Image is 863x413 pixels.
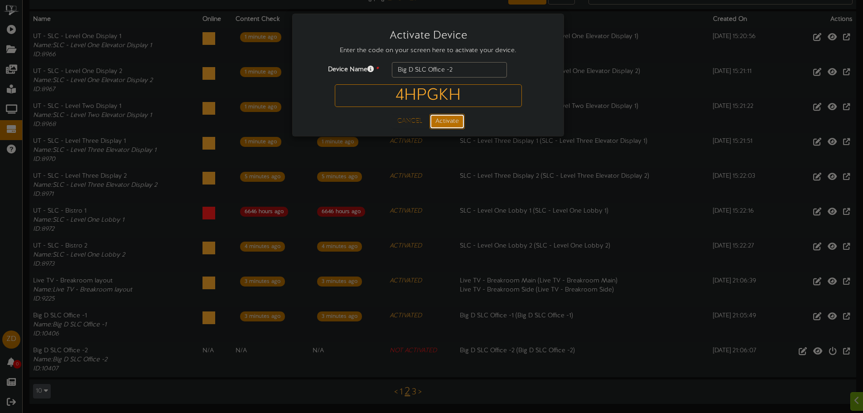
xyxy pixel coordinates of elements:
[306,30,550,42] h3: Activate Device
[299,46,557,62] div: Enter the code on your screen here to activate your device.
[299,62,385,74] label: Device Name
[335,84,522,107] input: -
[429,114,465,129] button: Activate
[392,114,428,129] button: Cancel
